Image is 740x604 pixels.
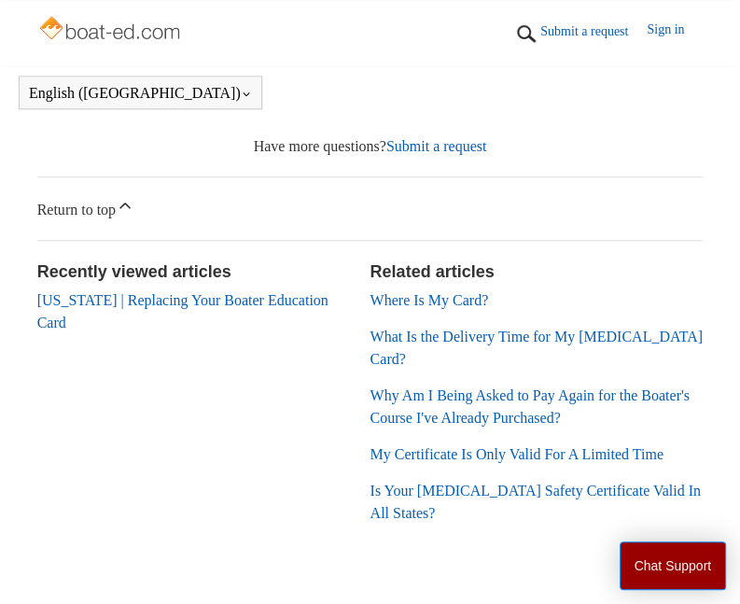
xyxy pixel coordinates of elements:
[620,541,727,590] button: Chat Support
[37,260,352,285] h2: Recently viewed articles
[370,387,690,426] a: Why Am I Being Asked to Pay Again for the Boater's Course I've Already Purchased?
[370,483,701,521] a: Is Your [MEDICAL_DATA] Safety Certificate Valid In All States?
[512,20,540,48] img: 01HZPCYTXV3JW8MJV9VD7EMK0H
[37,11,186,49] img: Boat-Ed Help Center home page
[370,292,489,308] a: Where Is My Card?
[37,135,704,158] div: Have more questions?
[647,20,703,48] a: Sign in
[29,85,252,102] button: English ([GEOGRAPHIC_DATA])
[370,329,703,367] a: What Is the Delivery Time for My [MEDICAL_DATA] Card?
[370,260,704,285] h2: Related articles
[37,292,328,330] a: [US_STATE] | Replacing Your Boater Education Card
[386,138,487,154] a: Submit a request
[370,446,663,462] a: My Certificate Is Only Valid For A Limited Time
[37,177,704,240] a: Return to top
[540,21,647,41] a: Submit a request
